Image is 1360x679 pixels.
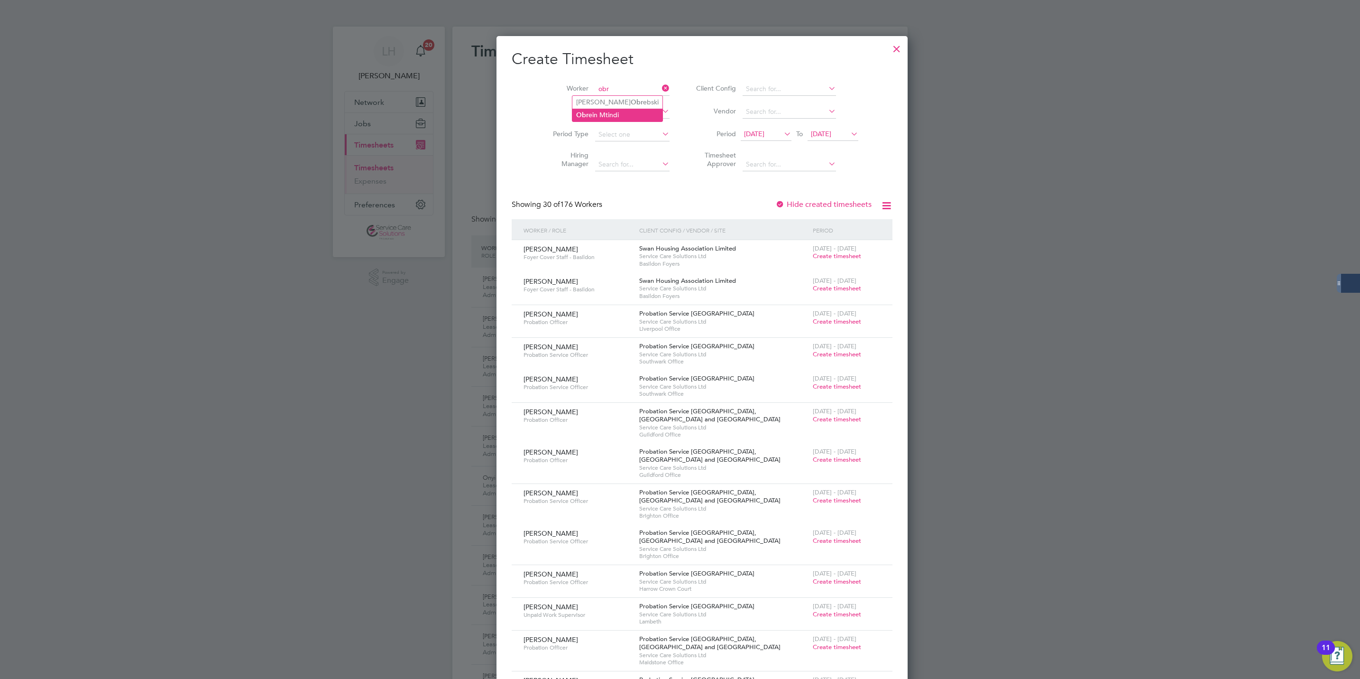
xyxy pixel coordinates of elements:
label: Worker [546,84,588,93]
span: 176 Workers [543,200,602,209]
span: [DATE] - [DATE] [813,529,856,537]
label: Hide created timesheets [775,200,872,209]
input: Search for... [743,105,836,119]
span: [DATE] - [DATE] [813,488,856,496]
li: [PERSON_NAME] ebski [572,96,662,109]
span: Unpaid Work Supervisor [524,611,632,619]
span: Foyer Cover Staff - Basildon [524,253,632,261]
span: Probation Officer [524,644,632,651]
div: Showing [512,200,604,210]
span: Southwark Office [639,390,808,398]
span: [DATE] - [DATE] [813,309,856,317]
span: Probation Service [GEOGRAPHIC_DATA], [GEOGRAPHIC_DATA] and [GEOGRAPHIC_DATA] [639,488,781,504]
span: [PERSON_NAME] [524,245,578,253]
span: Brighton Office [639,512,808,520]
input: Search for... [743,83,836,96]
label: Vendor [693,107,736,115]
span: Probation Service Officer [524,351,632,359]
span: [PERSON_NAME] [524,529,578,538]
label: Hiring Manager [546,151,588,168]
span: Service Care Solutions Ltd [639,351,808,358]
span: Probation Service [GEOGRAPHIC_DATA] [639,569,754,577]
span: [DATE] - [DATE] [813,342,856,350]
span: [DATE] - [DATE] [813,407,856,415]
span: Service Care Solutions Ltd [639,252,808,260]
span: [DATE] [744,130,764,138]
span: Southwark Office [639,358,808,365]
span: [DATE] - [DATE] [813,277,856,285]
span: Liverpool Office [639,325,808,333]
div: Period [810,219,883,241]
span: Service Care Solutions Ltd [639,383,808,391]
b: Obr [576,111,588,119]
span: [DATE] - [DATE] [813,374,856,382]
span: [PERSON_NAME] [524,343,578,351]
label: Client Config [693,84,736,93]
span: Service Care Solutions Ltd [639,505,808,512]
span: Probation Service Officer [524,578,632,586]
span: Create timesheet [813,284,861,292]
span: Guildford Office [639,431,808,438]
input: Search for... [743,158,836,171]
span: Harrow Crown Court [639,585,808,593]
input: Search for... [595,83,670,96]
span: Probation Service [GEOGRAPHIC_DATA], [GEOGRAPHIC_DATA] and [GEOGRAPHIC_DATA] [639,447,781,464]
span: Basildon Foyers [639,292,808,300]
span: [PERSON_NAME] [524,570,578,578]
span: Service Care Solutions Ltd [639,651,808,659]
span: Probation Officer [524,318,632,326]
span: Maidstone Office [639,659,808,666]
span: Probation Officer [524,456,632,464]
span: Probation Service [GEOGRAPHIC_DATA], [GEOGRAPHIC_DATA] and [GEOGRAPHIC_DATA] [639,529,781,545]
span: 30 of [543,200,560,209]
span: Create timesheet [813,456,861,464]
span: Probation Service [GEOGRAPHIC_DATA] [639,374,754,382]
span: Probation Service Officer [524,497,632,505]
span: [DATE] - [DATE] [813,569,856,577]
span: Foyer Cover Staff - Basildon [524,286,632,293]
span: Probation Officer [524,416,632,424]
span: Basildon Foyers [639,260,808,268]
button: Open Resource Center, 11 new notifications [1322,641,1352,671]
b: Obr [631,98,643,106]
span: [PERSON_NAME] [524,489,578,497]
label: Site [546,107,588,115]
span: Create timesheet [813,415,861,423]
span: [PERSON_NAME] [524,375,578,383]
span: Service Care Solutions Ltd [639,318,808,326]
span: Create timesheet [813,537,861,545]
li: ein Mtindi [572,109,662,121]
span: Service Care Solutions Ltd [639,545,808,553]
span: [PERSON_NAME] [524,448,578,456]
span: Swan Housing Association Limited [639,244,736,252]
span: Service Care Solutions Ltd [639,464,808,472]
span: Probation Service [GEOGRAPHIC_DATA] [639,342,754,350]
span: Probation Service Officer [524,538,632,545]
span: [DATE] - [DATE] [813,602,856,610]
span: Swan Housing Association Limited [639,277,736,285]
span: Service Care Solutions Ltd [639,611,808,618]
span: Create timesheet [813,577,861,586]
span: [PERSON_NAME] [524,277,578,286]
span: Guildford Office [639,471,808,479]
span: Service Care Solutions Ltd [639,424,808,431]
label: Period Type [546,130,588,138]
input: Search for... [595,158,670,171]
span: Create timesheet [813,317,861,326]
div: Worker / Role [521,219,637,241]
span: Probation Service [GEOGRAPHIC_DATA] [639,602,754,610]
span: Probation Service [GEOGRAPHIC_DATA] [639,309,754,317]
label: Period [693,130,736,138]
span: Create timesheet [813,382,861,391]
span: Brighton Office [639,552,808,560]
span: Probation Service Officer [524,383,632,391]
span: [DATE] - [DATE] [813,244,856,252]
span: [PERSON_NAME] [524,408,578,416]
span: Lambeth [639,618,808,625]
span: Create timesheet [813,252,861,260]
div: Client Config / Vendor / Site [637,219,810,241]
span: [PERSON_NAME] [524,603,578,611]
span: Probation Service [GEOGRAPHIC_DATA], [GEOGRAPHIC_DATA] and [GEOGRAPHIC_DATA] [639,635,781,651]
span: [DATE] - [DATE] [813,635,856,643]
span: [DATE] - [DATE] [813,447,856,456]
